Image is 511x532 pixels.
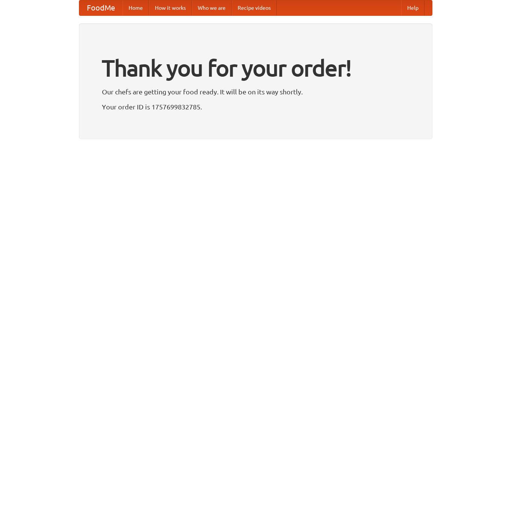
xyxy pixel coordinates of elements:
p: Our chefs are getting your food ready. It will be on its way shortly. [102,86,409,97]
a: Help [401,0,425,15]
a: Who we are [192,0,232,15]
a: FoodMe [79,0,123,15]
a: Recipe videos [232,0,277,15]
a: Home [123,0,149,15]
h1: Thank you for your order! [102,50,409,86]
p: Your order ID is 1757699832785. [102,101,409,112]
a: How it works [149,0,192,15]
